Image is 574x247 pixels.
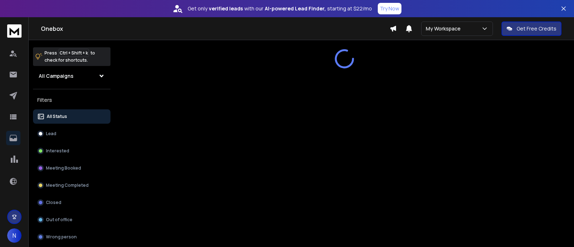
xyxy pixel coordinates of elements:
p: Meeting Completed [46,182,89,188]
p: All Status [47,114,67,119]
button: Meeting Booked [33,161,110,175]
strong: verified leads [209,5,243,12]
button: Get Free Credits [502,22,561,36]
p: Lead [46,131,56,137]
button: Out of office [33,213,110,227]
p: Wrong person [46,234,77,240]
button: Closed [33,195,110,210]
button: All Status [33,109,110,124]
p: Get Free Credits [517,25,556,32]
button: N [7,228,22,243]
p: Get only with our starting at $22/mo [188,5,372,12]
p: Interested [46,148,69,154]
p: Press to check for shortcuts. [44,49,95,64]
p: Meeting Booked [46,165,81,171]
strong: AI-powered Lead Finder, [265,5,326,12]
p: My Workspace [426,25,464,32]
p: Out of office [46,217,72,223]
img: logo [7,24,22,38]
p: Closed [46,200,61,205]
h3: Filters [33,95,110,105]
h1: Onebox [41,24,390,33]
button: Wrong person [33,230,110,244]
button: Lead [33,127,110,141]
button: All Campaigns [33,69,110,83]
p: Try Now [380,5,399,12]
span: Ctrl + Shift + k [58,49,89,57]
button: Try Now [378,3,401,14]
button: Interested [33,144,110,158]
button: Meeting Completed [33,178,110,193]
h1: All Campaigns [39,72,74,80]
